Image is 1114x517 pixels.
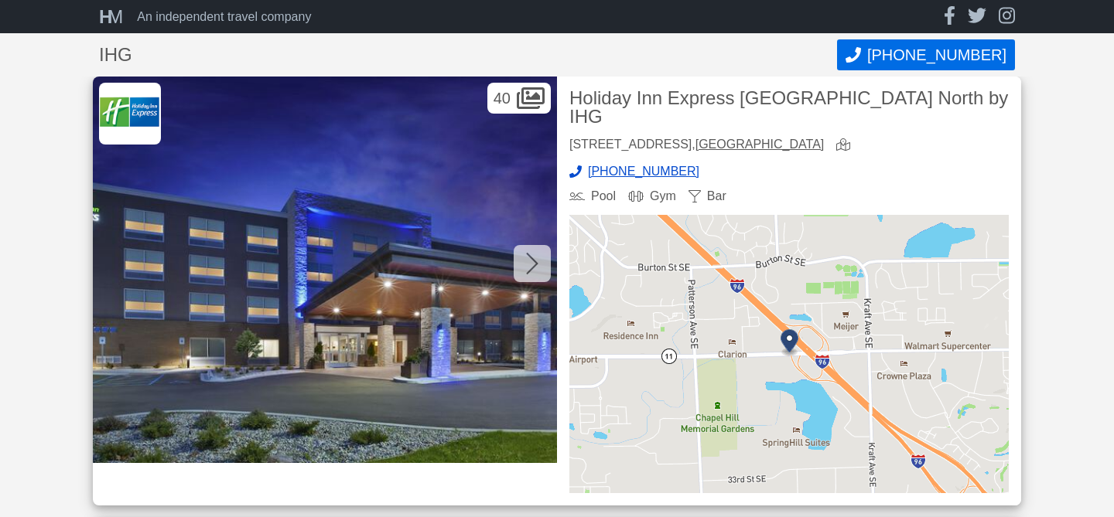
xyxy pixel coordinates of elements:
a: view map [836,138,856,153]
a: instagram [999,6,1015,27]
img: map [569,215,1009,493]
a: [GEOGRAPHIC_DATA] [695,138,825,151]
span: [PHONE_NUMBER] [867,46,1006,64]
span: H [99,6,108,27]
div: Pool [569,190,616,202]
div: Bar [689,190,726,202]
a: twitter [968,6,986,27]
div: 40 [487,83,551,114]
a: facebook [944,6,955,27]
h2: Holiday Inn Express [GEOGRAPHIC_DATA] North by IHG [569,89,1009,126]
h1: IHG [99,46,837,64]
button: Call [837,39,1015,70]
div: [STREET_ADDRESS], [569,138,824,153]
span: M [108,6,118,27]
a: HM [99,8,131,26]
span: [PHONE_NUMBER] [588,165,699,178]
img: IHG [99,83,161,145]
img: Featured [93,77,557,463]
div: An independent travel company [137,11,311,23]
div: Gym [628,190,676,202]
